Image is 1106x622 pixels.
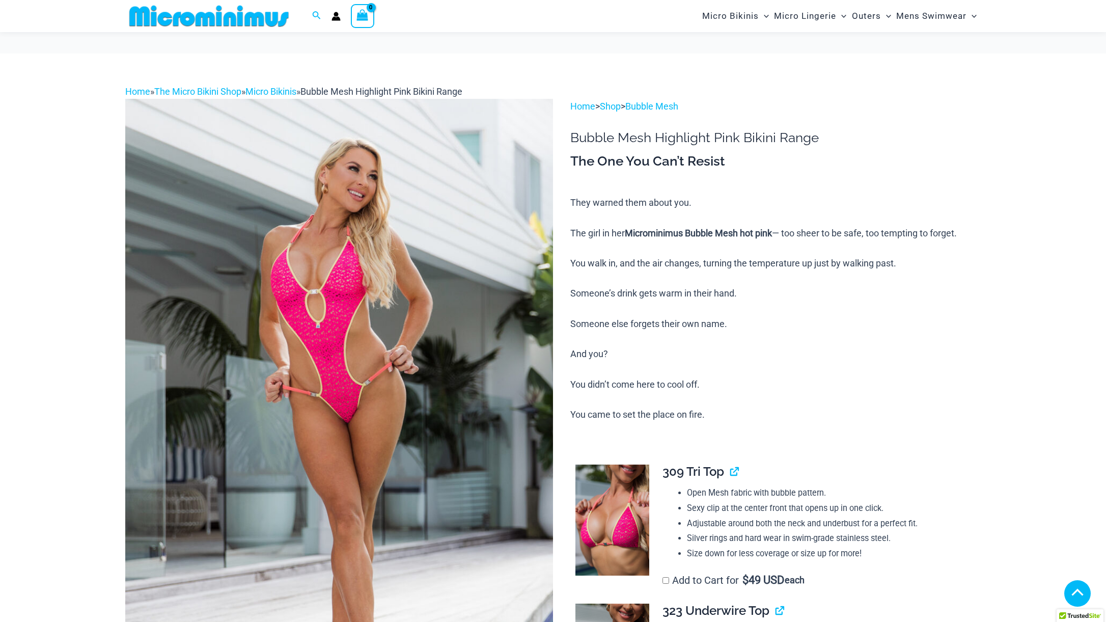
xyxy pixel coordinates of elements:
span: 309 Tri Top [662,464,724,479]
a: Home [570,101,595,112]
span: Micro Lingerie [774,3,836,29]
span: $ [742,574,749,586]
a: Account icon link [331,12,341,21]
img: MM SHOP LOGO FLAT [125,5,293,28]
a: Mens SwimwearMenu ToggleMenu Toggle [894,3,979,29]
span: » » » [125,86,462,97]
a: The Micro Bikini Shop [154,86,241,97]
li: Sexy clip at the center front that opens up in one click. [687,501,972,516]
a: View Shopping Cart, empty [351,4,374,28]
li: Adjustable around both the neck and underbust for a perfect fit. [687,516,972,531]
h1: Bubble Mesh Highlight Pink Bikini Range [570,130,981,146]
a: Shop [600,101,621,112]
span: Menu Toggle [881,3,891,29]
span: Menu Toggle [836,3,846,29]
nav: Site Navigation [698,2,981,31]
span: Menu Toggle [966,3,977,29]
span: Bubble Mesh Highlight Pink Bikini Range [300,86,462,97]
img: Bubble Mesh Highlight Pink 309 Top [575,465,649,576]
span: 323 Underwire Top [662,603,769,618]
p: They warned them about you. The girl in her — too sheer to be safe, too tempting to forget. You w... [570,195,981,422]
b: Microminimus Bubble Mesh hot pink [625,228,772,238]
label: Add to Cart for [662,574,805,586]
a: Micro BikinisMenu ToggleMenu Toggle [700,3,771,29]
span: Outers [852,3,881,29]
li: Size down for less coverage or size up for more! [687,546,972,561]
input: Add to Cart for$49 USD each [662,577,669,584]
li: Silver rings and hard wear in swim-grade stainless steel. [687,531,972,546]
span: Menu Toggle [759,3,769,29]
a: Bubble Mesh [625,101,678,112]
a: Micro Bikinis [245,86,296,97]
li: Open Mesh fabric with bubble pattern. [687,485,972,501]
a: Home [125,86,150,97]
span: Micro Bikinis [702,3,759,29]
span: Mens Swimwear [896,3,966,29]
p: > > [570,99,981,114]
h3: The One You Can’t Resist [570,153,981,170]
span: each [785,575,805,585]
a: Micro LingerieMenu ToggleMenu Toggle [771,3,849,29]
a: Search icon link [312,10,321,22]
span: 49 USD [742,575,784,585]
a: OutersMenu ToggleMenu Toggle [849,3,894,29]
